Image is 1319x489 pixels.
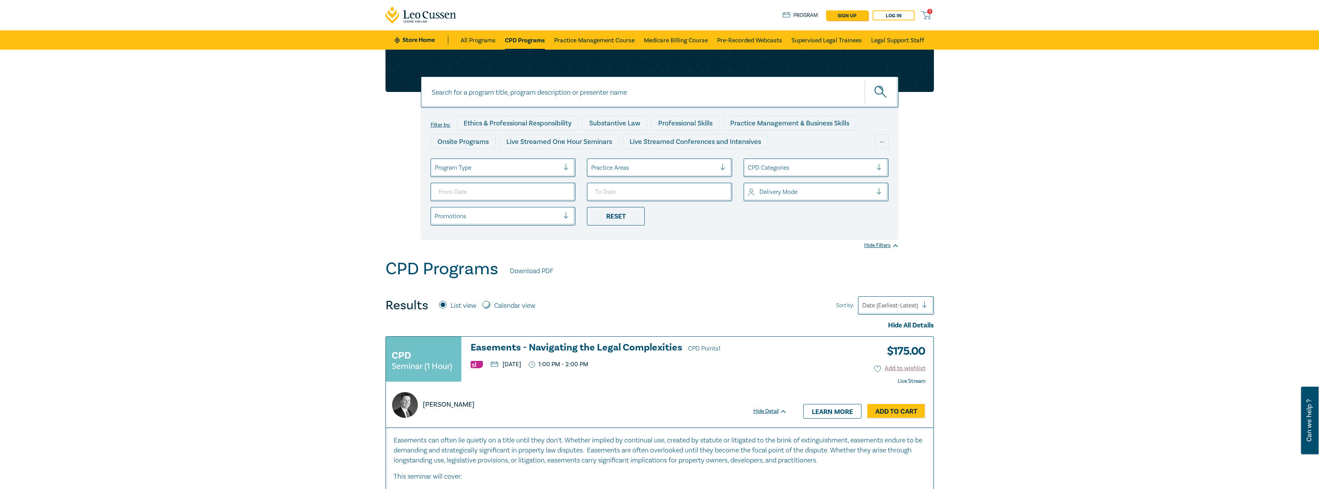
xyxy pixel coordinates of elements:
[836,301,854,310] span: Sort by:
[748,188,749,196] input: select
[392,392,418,418] img: https://s3.ap-southeast-2.amazonaws.com/leo-cussen-store-production-content/Contacts/Phillip%20Le...
[471,342,787,354] a: Easements - Navigating the Legal Complexities CPD Points1
[826,10,868,20] a: sign up
[394,472,926,482] p: This seminar will cover:
[644,30,708,50] a: Medicare Billing Course
[461,30,496,50] a: All Programs
[385,259,498,279] h1: CPD Programs
[395,36,448,44] a: Store Home
[505,30,545,50] a: CPD Programs
[510,266,553,276] a: Download PDF
[431,183,576,201] input: From Date
[803,404,861,419] a: Learn more
[587,183,732,201] input: To Date
[591,164,593,172] input: select
[471,361,483,368] img: Substantive Law
[881,342,925,360] h3: $ 175.00
[394,436,926,466] p: Easements can often lie quietly on a title until they don’t. Whether implied by continual use, cr...
[867,404,925,419] a: Add to Cart
[499,134,619,149] div: Live Streamed One Hour Seminars
[791,30,862,50] a: Supervised Legal Trainees
[471,342,787,354] h3: Easements - Navigating the Legal Complexities
[737,153,808,167] div: National Programs
[431,122,451,128] label: Filter by:
[435,212,436,220] input: select
[717,30,782,50] a: Pre-Recorded Webcasts
[491,361,521,367] p: [DATE]
[556,153,645,167] div: Pre-Recorded Webcasts
[649,153,733,167] div: 10 CPD Point Packages
[392,362,452,370] small: Seminar (1 Hour)
[423,400,474,410] p: [PERSON_NAME]
[875,134,889,149] div: ...
[864,242,898,249] div: Hide Filters
[392,349,411,362] h3: CPD
[783,11,818,20] a: Program
[385,298,428,313] h4: Results
[582,116,647,130] div: Substantive Law
[554,30,635,50] a: Practice Management Course
[688,345,721,352] span: CPD Points 1
[435,164,436,172] input: select
[874,364,925,373] button: Add to wishlist
[862,301,864,310] input: Sort by
[753,407,796,415] div: Hide Detail
[927,9,932,14] span: 0
[623,134,768,149] div: Live Streamed Conferences and Intensives
[451,301,476,311] label: List view
[457,116,578,130] div: Ethics & Professional Responsibility
[871,30,924,50] a: Legal Support Staff
[431,153,553,167] div: Live Streamed Practical Workshops
[529,361,588,368] p: 1:00 PM - 2:00 PM
[421,77,898,108] input: Search for a program title, program description or presenter name
[873,10,915,20] a: Log in
[1306,391,1313,450] span: Can we help ?
[431,134,496,149] div: Onsite Programs
[385,320,934,330] div: Hide All Details
[587,207,645,225] div: Reset
[494,301,535,311] label: Calendar view
[723,116,856,130] div: Practice Management & Business Skills
[748,164,749,172] input: select
[898,378,925,385] strong: Live Stream
[651,116,719,130] div: Professional Skills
